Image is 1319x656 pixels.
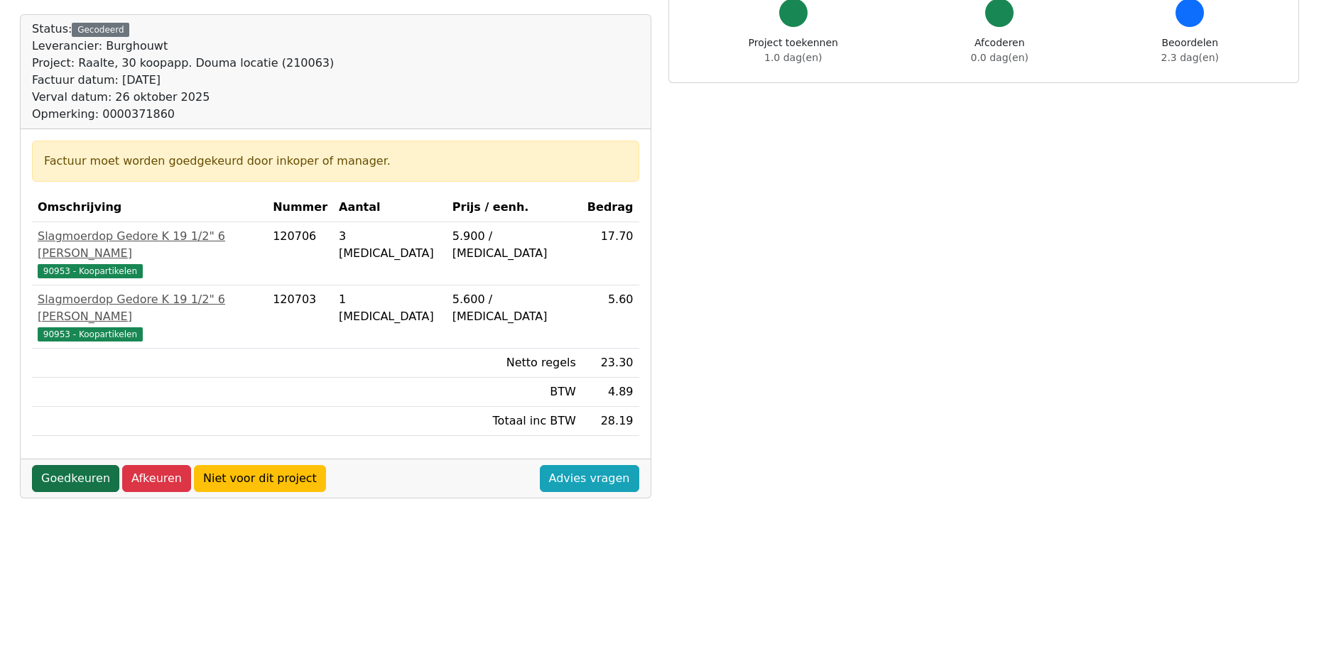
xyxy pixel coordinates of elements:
[1161,52,1219,63] span: 2.3 dag(en)
[267,285,333,349] td: 120703
[122,465,191,492] a: Afkeuren
[38,291,261,342] a: Slagmoerdop Gedore K 19 1/2" 6 [PERSON_NAME]90953 - Koopartikelen
[32,193,267,222] th: Omschrijving
[32,21,334,123] div: Status:
[267,193,333,222] th: Nummer
[194,465,326,492] a: Niet voor dit project
[38,291,261,325] div: Slagmoerdop Gedore K 19 1/2" 6 [PERSON_NAME]
[38,228,261,279] a: Slagmoerdop Gedore K 19 1/2" 6 [PERSON_NAME]90953 - Koopartikelen
[32,89,334,106] div: Verval datum: 26 oktober 2025
[44,153,627,170] div: Factuur moet worden goedgekeurd door inkoper of manager.
[540,465,639,492] a: Advies vragen
[971,35,1028,65] div: Afcoderen
[582,378,639,407] td: 4.89
[749,35,838,65] div: Project toekennen
[452,228,576,262] div: 5.900 / [MEDICAL_DATA]
[447,349,582,378] td: Netto regels
[447,193,582,222] th: Prijs / eenh.
[971,52,1028,63] span: 0.0 dag(en)
[38,228,261,262] div: Slagmoerdop Gedore K 19 1/2" 6 [PERSON_NAME]
[582,285,639,349] td: 5.60
[339,228,441,262] div: 3 [MEDICAL_DATA]
[267,222,333,285] td: 120706
[339,291,441,325] div: 1 [MEDICAL_DATA]
[447,407,582,436] td: Totaal inc BTW
[32,55,334,72] div: Project: Raalte, 30 koopapp. Douma locatie (210063)
[333,193,447,222] th: Aantal
[447,378,582,407] td: BTW
[582,349,639,378] td: 23.30
[38,264,143,278] span: 90953 - Koopartikelen
[1161,35,1219,65] div: Beoordelen
[582,222,639,285] td: 17.70
[452,291,576,325] div: 5.600 / [MEDICAL_DATA]
[764,52,822,63] span: 1.0 dag(en)
[582,407,639,436] td: 28.19
[32,72,334,89] div: Factuur datum: [DATE]
[38,327,143,341] span: 90953 - Koopartikelen
[582,193,639,222] th: Bedrag
[32,38,334,55] div: Leverancier: Burghouwt
[32,465,119,492] a: Goedkeuren
[72,23,129,37] div: Gecodeerd
[32,106,334,123] div: Opmerking: 0000371860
